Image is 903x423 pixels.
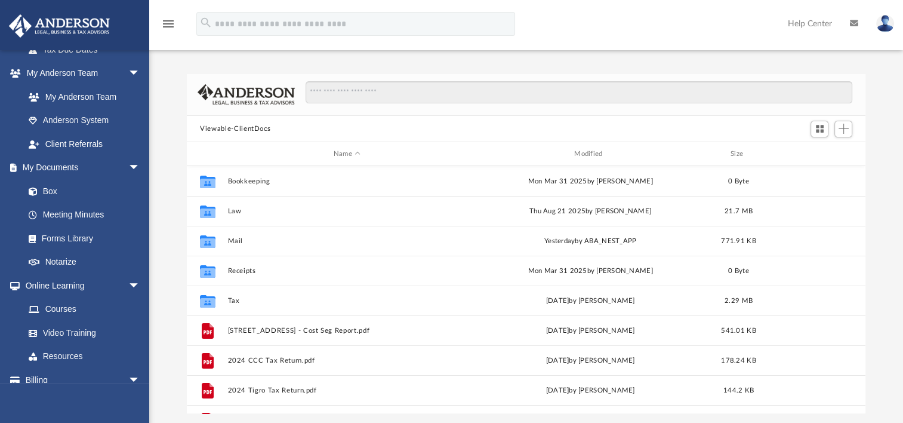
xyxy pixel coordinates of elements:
a: My Anderson Team [17,85,146,109]
span: arrow_drop_down [128,62,152,86]
div: id [192,149,222,160]
i: search [199,16,212,29]
button: Bookkeeping [228,177,466,185]
a: Meeting Minutes [17,203,152,227]
a: menu [161,23,175,31]
a: Courses [17,298,152,321]
img: User Pic [876,15,894,32]
span: yesterday [544,238,575,244]
div: [DATE] by [PERSON_NAME] [471,326,710,336]
a: Video Training [17,321,146,345]
div: Mon Mar 31 2025 by [PERSON_NAME] [471,266,710,277]
span: 0 Byte [728,178,749,185]
a: Client Referrals [17,132,152,156]
div: id [768,149,851,160]
input: Search files and folders [306,81,852,104]
button: Viewable-ClientDocs [200,124,270,134]
a: Box [17,179,146,203]
span: 2.29 MB [725,298,753,304]
span: arrow_drop_down [128,368,152,393]
div: Size [715,149,763,160]
div: grid [187,166,865,413]
a: Online Learningarrow_drop_down [8,274,152,298]
a: Resources [17,345,152,369]
span: 771.91 KB [721,238,756,244]
div: [DATE] by [PERSON_NAME] [471,385,710,396]
img: Anderson Advisors Platinum Portal [5,14,113,38]
a: My Anderson Teamarrow_drop_down [8,62,152,85]
button: 2024 Tigro Tax Return.pdf [228,387,466,394]
div: Modified [471,149,710,160]
a: Anderson System [17,109,152,133]
button: 2024 CCC Tax Return.pdf [228,357,466,364]
span: 144.2 KB [723,387,754,394]
a: Forms Library [17,226,146,250]
button: Tax [228,297,466,305]
i: menu [161,17,175,31]
button: Switch to Grid View [810,121,828,137]
div: Name [227,149,466,160]
div: Mon Mar 31 2025 by [PERSON_NAME] [471,176,710,187]
div: [DATE] by [PERSON_NAME] [471,296,710,306]
a: Billingarrow_drop_down [8,368,158,392]
button: [STREET_ADDRESS] - Cost Seg Report.pdf [228,327,466,335]
div: Thu Aug 21 2025 by [PERSON_NAME] [471,206,710,217]
button: Mail [228,237,466,245]
button: Law [228,207,466,215]
span: arrow_drop_down [128,274,152,298]
span: 21.7 MB [725,208,753,214]
span: 541.01 KB [721,327,756,334]
a: My Documentsarrow_drop_down [8,156,152,180]
span: 0 Byte [728,268,749,274]
span: arrow_drop_down [128,156,152,180]
button: Add [834,121,852,137]
a: Notarize [17,250,152,274]
button: Receipts [228,267,466,275]
span: 178.24 KB [721,357,756,364]
div: [DATE] by [PERSON_NAME] [471,355,710,366]
div: by ABA_NEST_APP [471,236,710,247]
